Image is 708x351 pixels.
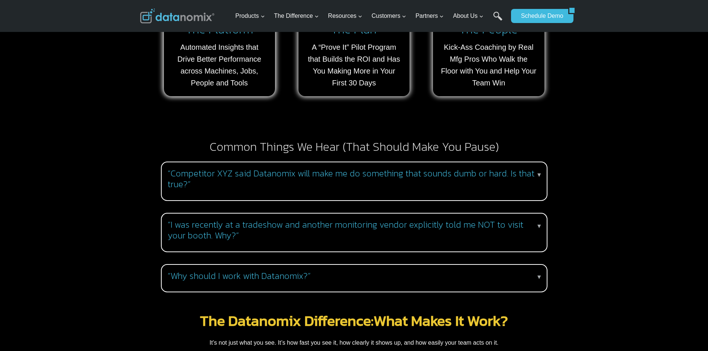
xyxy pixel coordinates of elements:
[168,271,538,282] h3: “Why should I work with Datanomix?”
[168,168,538,190] h3: “Competitor XYZ said Datanomix will make me do something that sounds dumb or hard. Is that true?”
[372,11,406,21] span: Customers
[511,9,568,23] a: Schedule Demo
[536,170,542,180] p: ▼
[140,141,568,153] h2: Common Things We Hear (That Should Make You Pause)
[140,9,214,23] img: Datanomix
[416,11,444,21] span: Partners
[168,220,538,241] h3: “I was recently at a tradeshow and another monitoring vendor explicitly told me NOT to visit your...
[536,272,542,282] p: ▼
[493,12,502,28] a: Search
[274,11,319,21] span: The Difference
[232,4,507,28] nav: Primary Navigation
[328,11,362,21] span: Resources
[235,11,265,21] span: Products
[536,221,542,231] p: ▼
[453,11,484,21] span: About Us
